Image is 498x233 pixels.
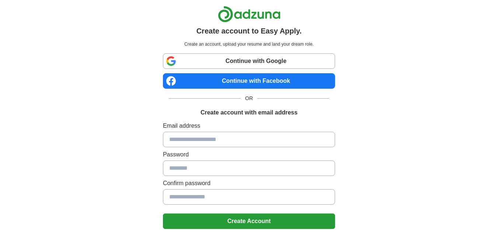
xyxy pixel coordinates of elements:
h1: Create account to Easy Apply. [196,25,302,36]
label: Confirm password [163,179,335,188]
a: Continue with Facebook [163,73,335,89]
img: Adzuna logo [218,6,281,22]
label: Password [163,150,335,159]
a: Continue with Google [163,53,335,69]
button: Create Account [163,213,335,229]
h1: Create account with email address [201,108,297,117]
label: Email address [163,121,335,130]
span: OR [241,95,257,102]
p: Create an account, upload your resume and land your dream role. [164,41,334,47]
